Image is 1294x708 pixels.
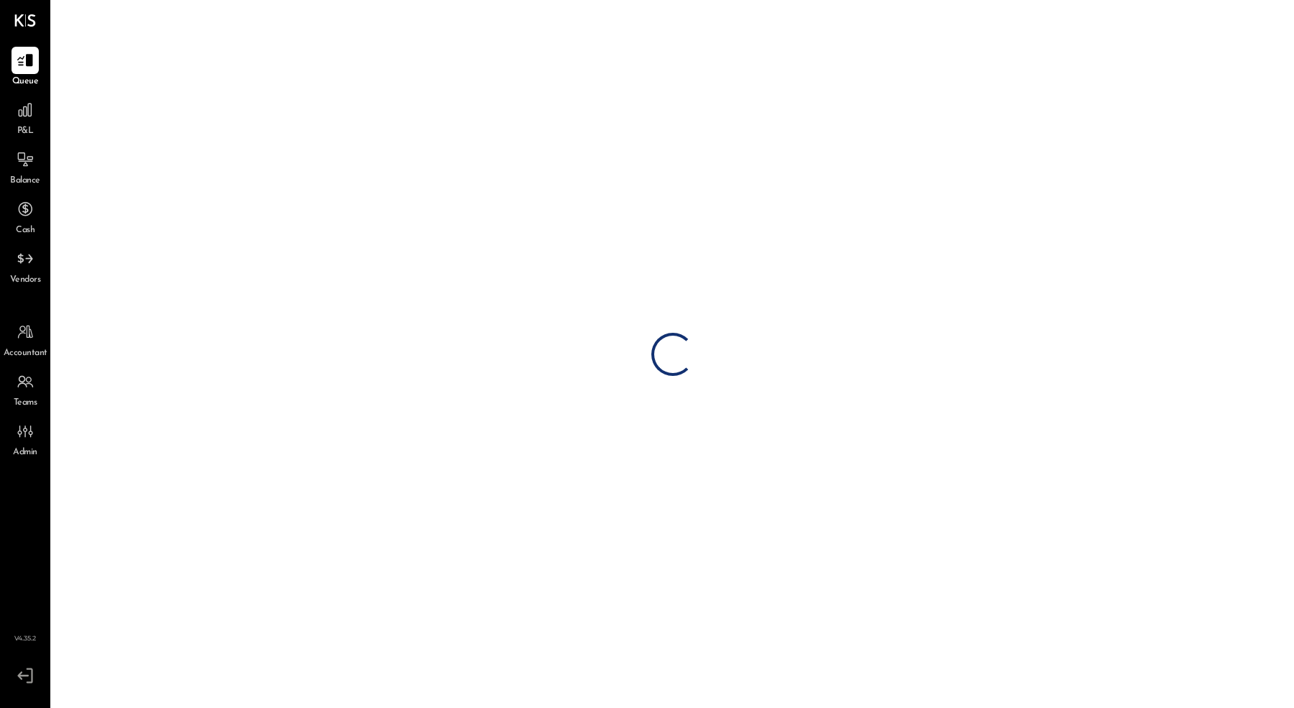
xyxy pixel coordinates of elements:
[4,347,47,360] span: Accountant
[1,418,50,459] a: Admin
[13,446,37,459] span: Admin
[14,397,37,410] span: Teams
[1,146,50,188] a: Balance
[10,274,41,287] span: Vendors
[17,125,34,138] span: P&L
[1,196,50,237] a: Cash
[1,245,50,287] a: Vendors
[1,318,50,360] a: Accountant
[12,75,39,88] span: Queue
[16,224,35,237] span: Cash
[1,47,50,88] a: Queue
[1,96,50,138] a: P&L
[1,368,50,410] a: Teams
[10,175,40,188] span: Balance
